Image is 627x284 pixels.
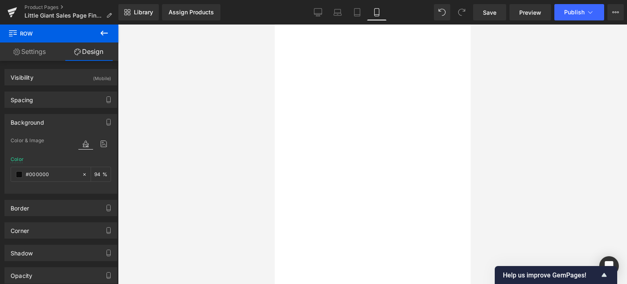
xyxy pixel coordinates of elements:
button: More [607,4,624,20]
div: Open Intercom Messenger [599,256,619,276]
span: Publish [564,9,585,16]
div: (Mobile) [93,69,111,83]
span: Preview [519,8,541,17]
span: Little Giant Sales Page Final 1 [24,12,103,19]
a: Design [59,42,118,61]
div: Spacing [11,92,33,103]
div: Shadow [11,245,33,257]
a: Tablet [347,4,367,20]
span: Save [483,8,496,17]
a: Laptop [328,4,347,20]
button: Redo [454,4,470,20]
div: Background [11,114,44,126]
button: Undo [434,4,450,20]
button: Publish [554,4,604,20]
span: Color & Image [11,138,44,143]
div: Corner [11,223,29,234]
span: Help us improve GemPages! [503,271,599,279]
div: Visibility [11,69,33,81]
a: Preview [509,4,551,20]
a: Mobile [367,4,387,20]
div: Assign Products [169,9,214,16]
a: New Library [118,4,159,20]
span: Row [8,25,90,42]
a: Desktop [308,4,328,20]
input: Color [26,170,78,179]
div: Border [11,200,29,212]
div: Opacity [11,268,32,279]
a: Product Pages [24,4,118,11]
span: Library [134,9,153,16]
div: Color [11,157,24,162]
button: Show survey - Help us improve GemPages! [503,270,609,280]
div: % [91,167,111,181]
